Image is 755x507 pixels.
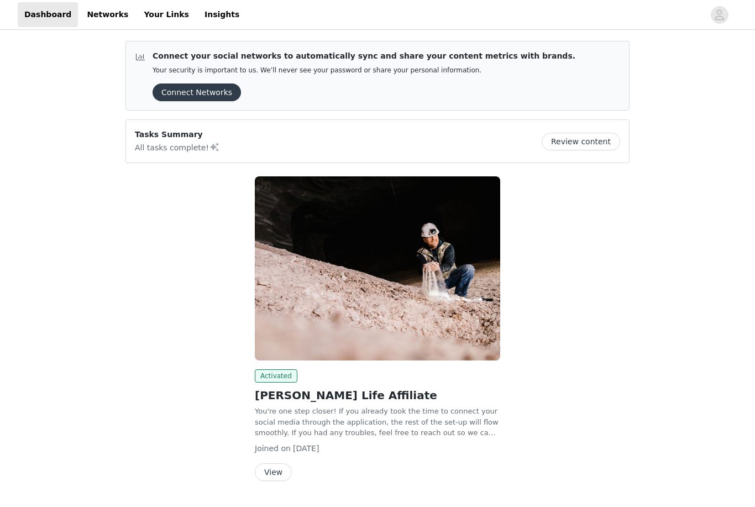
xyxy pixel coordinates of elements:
a: Networks [80,2,135,27]
p: Your security is important to us. We’ll never see your password or share your personal information. [153,66,575,75]
button: Review content [542,133,620,150]
button: Connect Networks [153,83,241,101]
span: Activated [255,369,297,383]
a: Your Links [137,2,196,27]
a: Insights [198,2,246,27]
p: Tasks Summary [135,129,220,140]
button: View [255,463,292,481]
a: View [255,468,292,477]
img: Real Salt [255,176,500,360]
p: All tasks complete! [135,140,220,154]
div: avatar [714,6,725,24]
a: Dashboard [18,2,78,27]
p: You're one step closer! If you already took the time to connect your social media through the app... [255,406,500,438]
p: Connect your social networks to automatically sync and share your content metrics with brands. [153,50,575,62]
span: Joined on [255,444,291,453]
span: [DATE] [293,444,319,453]
h2: [PERSON_NAME] Life Affiliate [255,387,500,404]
